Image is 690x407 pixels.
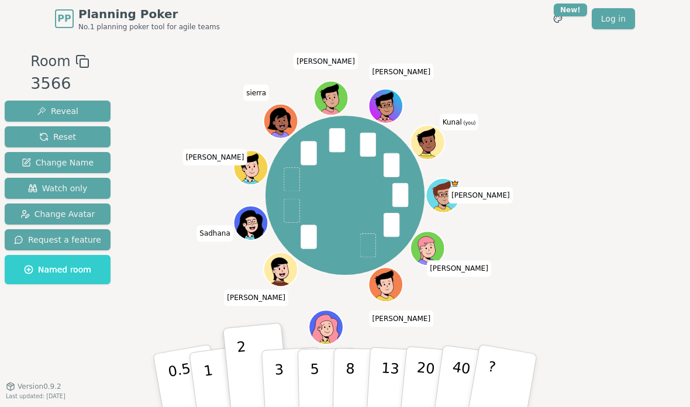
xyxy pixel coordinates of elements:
span: Click to change your name [196,225,233,242]
button: New! [547,8,568,29]
button: Request a feature [5,229,111,250]
div: 3566 [30,72,89,96]
button: Named room [5,255,111,284]
span: Last updated: [DATE] [6,393,65,399]
span: Click to change your name [369,311,433,327]
span: Click to change your name [448,187,513,203]
a: Log in [592,8,635,29]
span: Reset [39,131,76,143]
span: Click to change your name [243,85,269,101]
button: Watch only [5,178,111,199]
span: spencer is the host [451,179,460,188]
span: (you) [462,120,476,125]
span: Reveal [37,105,78,117]
span: Change Avatar [20,208,95,220]
span: Click to change your name [183,149,247,165]
button: Change Avatar [5,203,111,225]
button: Change Name [5,152,111,173]
button: Version0.9.2 [6,382,61,391]
span: Click to change your name [440,113,479,130]
span: Click to change your name [224,289,288,306]
span: Version 0.9.2 [18,382,61,391]
span: PP [57,12,71,26]
span: No.1 planning poker tool for agile teams [78,22,220,32]
span: Click to change your name [427,260,491,277]
p: 2 [236,339,251,402]
div: New! [554,4,587,16]
span: Planning Poker [78,6,220,22]
span: Request a feature [14,234,101,246]
button: Click to change your avatar [412,126,444,158]
a: PPPlanning PokerNo.1 planning poker tool for agile teams [55,6,220,32]
button: Reveal [5,101,111,122]
span: Named room [24,264,91,275]
span: Change Name [22,157,94,168]
span: Room [30,51,70,72]
span: Watch only [28,182,88,194]
span: Click to change your name [294,53,358,69]
button: Reset [5,126,111,147]
span: Click to change your name [369,64,433,80]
